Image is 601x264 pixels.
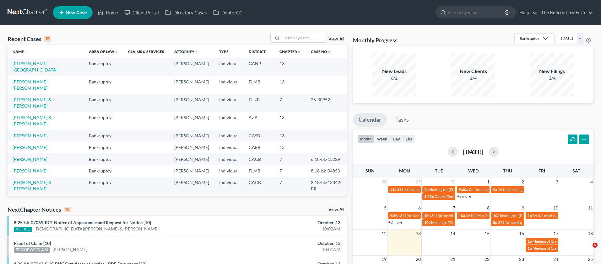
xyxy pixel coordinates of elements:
[219,49,232,54] a: Typeunfold_more
[415,230,421,237] span: 13
[450,230,456,237] span: 14
[457,194,471,198] a: +2 more
[169,177,214,195] td: [PERSON_NAME]
[274,165,306,177] td: 7
[274,76,306,94] td: 13
[553,204,559,212] span: 10
[14,240,51,246] a: Proof of Claim [10]
[169,141,214,153] td: [PERSON_NAME]
[493,187,497,192] span: 9a
[424,213,430,218] span: 10a
[244,141,274,153] td: CAEB
[244,165,274,177] td: FLMB
[451,75,495,81] div: 2/4
[306,195,347,213] td: 18-41958
[13,49,28,54] a: Nameunfold_more
[390,135,403,143] button: day
[274,195,306,213] td: 7
[493,220,497,225] span: 5p
[84,58,123,76] td: Bankruptcy
[236,240,340,246] div: October, 13
[374,135,390,143] button: week
[210,7,246,18] a: DebtorCC
[244,112,274,130] td: AZB
[266,50,269,54] i: unfold_more
[587,230,593,237] span: 18
[236,219,340,226] div: October, 13
[459,213,465,218] span: 10a
[169,76,214,94] td: [PERSON_NAME]
[214,165,244,177] td: Individual
[383,204,387,212] span: 5
[24,50,28,54] i: unfold_more
[169,58,214,76] td: [PERSON_NAME]
[274,177,306,195] td: 7
[429,187,515,192] span: Hearing for [PERSON_NAME] and [PERSON_NAME]
[468,168,479,173] span: Wed
[311,49,331,54] a: Case Nounfold_more
[498,187,558,192] span: 341(a) meeting for [PERSON_NAME]
[381,178,387,186] span: 28
[555,178,559,186] span: 3
[249,49,269,54] a: Districtunfold_more
[13,97,51,108] a: [PERSON_NAME] & [PERSON_NAME]
[169,130,214,141] td: [PERSON_NAME]
[431,220,534,225] span: Meeting of Creditors for [PERSON_NAME] & [PERSON_NAME]
[174,49,198,54] a: Attorneyunfold_more
[84,177,123,195] td: Bankruptcy
[390,113,414,127] a: Tasks
[424,194,434,199] span: 3:23p
[328,37,344,41] a: View All
[306,153,347,165] td: 6:18-bk-13229
[498,220,559,225] span: 341(a) meeting for [PERSON_NAME]
[13,79,48,91] a: [PERSON_NAME], [PERSON_NAME]
[327,50,331,54] i: unfold_more
[8,35,51,43] div: Recent Cases
[528,213,532,218] span: 1p
[530,68,574,75] div: New Filings
[435,194,528,199] span: Docket Text: for [PERSON_NAME] and [PERSON_NAME]
[587,204,593,212] span: 11
[13,61,57,72] a: [PERSON_NAME][GEOGRAPHIC_DATA]
[553,230,559,237] span: 17
[274,130,306,141] td: 13
[13,145,47,150] a: [PERSON_NAME]
[14,220,151,225] a: 8:25-bk-07069-RCT Notice of Appearance and Request for Notice [10]
[518,256,525,263] span: 23
[372,75,416,81] div: 6/2
[390,213,399,218] span: 9:30a
[448,7,506,18] input: Search by name...
[13,180,51,191] a: [PERSON_NAME] & [PERSON_NAME]
[244,130,274,141] td: CASB
[484,230,490,237] span: 15
[236,246,340,253] div: 10:01AM
[84,76,123,94] td: Bankruptcy
[84,130,123,141] td: Bankruptcy
[244,94,274,112] td: FLNB
[66,10,87,15] span: New Case
[450,178,456,186] span: 30
[64,207,71,212] div: 10
[114,50,118,54] i: unfold_more
[528,239,532,244] span: 1p
[306,94,347,112] td: 25-30952
[35,226,159,232] a: [DEMOGRAPHIC_DATA][PERSON_NAME] & [PERSON_NAME]
[451,68,495,75] div: New Clients
[400,213,494,218] span: 341(a) meeting for [PERSON_NAME] & [PERSON_NAME]
[415,178,421,186] span: 29
[353,36,398,44] h3: Monthly Progress
[388,220,402,224] a: +2 more
[84,165,123,177] td: Bankruptcy
[328,208,344,212] a: View All
[8,206,71,213] div: NextChapter Notices
[486,204,490,212] span: 8
[169,153,214,165] td: [PERSON_NAME]
[214,76,244,94] td: Individual
[84,94,123,112] td: Bankruptcy
[518,230,525,237] span: 16
[381,230,387,237] span: 12
[418,204,421,212] span: 6
[194,50,198,54] i: unfold_more
[397,187,458,192] span: 341(a) meeting for [PERSON_NAME]
[214,130,244,141] td: Individual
